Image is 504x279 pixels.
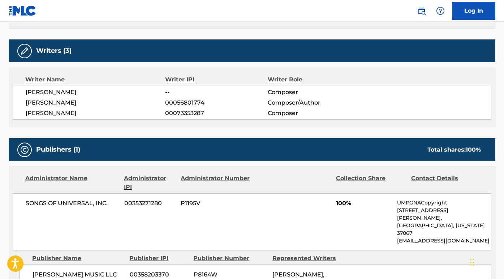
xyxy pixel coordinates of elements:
p: [GEOGRAPHIC_DATA], [US_STATE] 37067 [397,222,491,237]
div: Writer Name [25,75,165,84]
div: Writer IPI [165,75,268,84]
div: Widget de chat [468,244,504,279]
img: help [436,7,445,15]
iframe: Chat Widget [468,244,504,279]
div: Publisher Name [32,254,124,263]
div: Administrator Name [25,174,119,191]
span: P1195V [181,199,250,208]
span: 00353271280 [124,199,176,208]
div: Writer Role [268,75,361,84]
span: 00358203370 [130,270,188,279]
img: Writers [20,47,29,55]
span: 00073353287 [165,109,267,118]
div: Represented Writers [272,254,346,263]
span: [PERSON_NAME] [26,88,165,97]
span: Composer [268,88,361,97]
div: Contact Details [411,174,481,191]
div: Collection Share [336,174,406,191]
span: Composer/Author [268,98,361,107]
span: 100% [336,199,392,208]
h5: Writers (3) [36,47,72,55]
span: P8164W [194,270,267,279]
span: Composer [268,109,361,118]
a: Log In [452,2,495,20]
a: Public Search [414,4,429,18]
img: MLC Logo [9,5,36,16]
div: Total shares: [427,145,481,154]
p: UMPGNACopyright [397,199,491,207]
div: Administrator IPI [124,174,175,191]
div: Help [433,4,448,18]
span: 100 % [466,146,481,153]
h5: Publishers (1) [36,145,80,154]
img: search [417,7,426,15]
div: Publisher Number [193,254,267,263]
span: [PERSON_NAME] [26,109,165,118]
div: Administrator Number [181,174,251,191]
span: [PERSON_NAME] MUSIC LLC [33,270,124,279]
span: -- [165,88,267,97]
p: [EMAIL_ADDRESS][DOMAIN_NAME] [397,237,491,245]
img: Publishers [20,145,29,154]
span: 00056801774 [165,98,267,107]
p: [STREET_ADDRESS][PERSON_NAME], [397,207,491,222]
div: Publisher IPI [129,254,188,263]
span: [PERSON_NAME] [26,98,165,107]
span: SONGS OF UNIVERSAL, INC. [26,199,119,208]
div: Glisser [470,251,474,273]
